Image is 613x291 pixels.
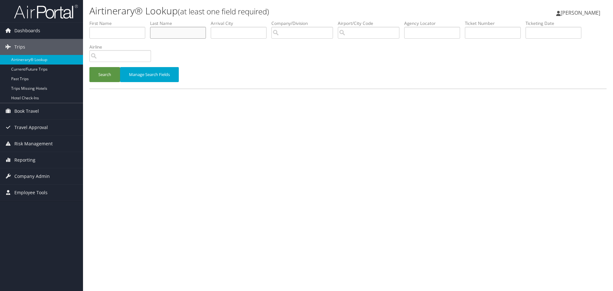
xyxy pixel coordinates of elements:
img: airportal-logo.png [14,4,78,19]
span: [PERSON_NAME] [561,9,600,16]
span: Book Travel [14,103,39,119]
span: Reporting [14,152,35,168]
span: Travel Approval [14,119,48,135]
label: Airline [89,44,156,50]
span: Risk Management [14,136,53,152]
span: Trips [14,39,25,55]
label: Ticketing Date [526,20,586,27]
span: Employee Tools [14,185,48,201]
label: Last Name [150,20,211,27]
button: Manage Search Fields [120,67,179,82]
button: Search [89,67,120,82]
label: Agency Locator [404,20,465,27]
a: [PERSON_NAME] [556,3,607,22]
span: Dashboards [14,23,40,39]
span: Company Admin [14,168,50,184]
label: Arrival City [211,20,271,27]
h1: Airtinerary® Lookup [89,4,434,18]
label: Ticket Number [465,20,526,27]
label: Airport/City Code [338,20,404,27]
label: Company/Division [271,20,338,27]
label: First Name [89,20,150,27]
small: (at least one field required) [178,6,269,17]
